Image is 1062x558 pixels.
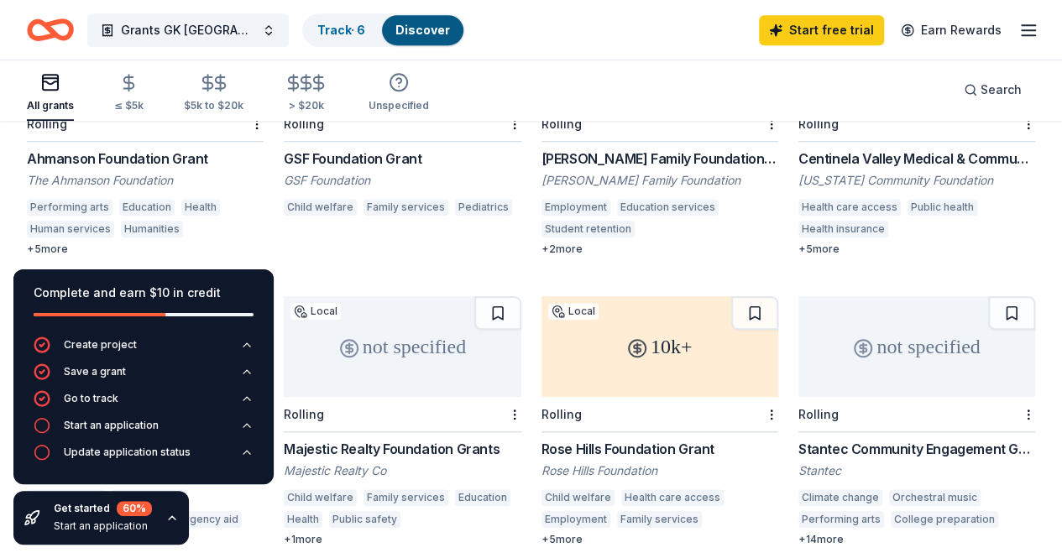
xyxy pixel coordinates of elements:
[284,296,521,546] a: not specifiedLocalRollingMajestic Realty Foundation GrantsMajestic Realty CoChild welfareFamily s...
[541,242,778,256] div: + 2 more
[950,73,1035,107] button: Search
[541,221,635,237] div: Student retention
[798,439,1035,459] div: Stantec Community Engagement Grant
[117,501,152,516] div: 60 %
[798,149,1035,169] div: Centinela Valley Medical & Community Funds - Integration, Collaboration, Advocacy Grants
[34,417,254,444] button: Start an application
[27,117,67,131] div: Rolling
[284,296,521,397] div: not specified
[541,439,778,459] div: Rose Hills Foundation Grant
[798,489,882,506] div: Climate change
[369,65,429,121] button: Unspecified
[548,303,599,320] div: Local
[284,99,328,112] div: > $20k
[798,407,839,421] div: Rolling
[617,511,702,528] div: Family services
[27,99,74,112] div: All grants
[290,303,341,320] div: Local
[891,15,1012,45] a: Earn Rewards
[364,199,448,216] div: Family services
[34,363,254,390] button: Save a grant
[27,221,114,237] div: Human services
[541,511,610,528] div: Employment
[798,6,1035,256] a: 50k – 500kLocalRollingCentinela Valley Medical & Community Funds - Integration, Collaboration, Ad...
[34,444,254,471] button: Update application status
[759,15,884,45] a: Start free trial
[27,65,74,121] button: All grants
[891,511,998,528] div: College preparation
[541,117,582,131] div: Rolling
[541,489,615,506] div: Child welfare
[27,172,264,189] div: The Ahmanson Foundation
[27,242,264,256] div: + 5 more
[54,519,152,533] div: Start an application
[54,501,152,516] div: Get started
[541,533,778,546] div: + 5 more
[798,462,1035,479] div: Stantec
[641,221,771,237] div: Middle school education
[908,199,977,216] div: Public health
[284,439,521,459] div: Majestic Realty Foundation Grants
[541,199,610,216] div: Employment
[541,407,582,421] div: Rolling
[395,23,450,37] a: Discover
[541,172,778,189] div: [PERSON_NAME] Family Foundation
[617,199,719,216] div: Education services
[541,462,778,479] div: Rose Hills Foundation
[798,172,1035,189] div: [US_STATE] Community Foundation
[114,99,144,112] div: ≤ $5k
[284,511,322,528] div: Health
[798,296,1035,546] a: not specifiedRollingStantec Community Engagement GrantStantecClimate changeOrchestral musicPerfor...
[64,392,118,405] div: Go to track
[798,511,884,528] div: Performing arts
[284,533,521,546] div: + 1 more
[184,66,243,121] button: $5k to $20k
[34,283,254,303] div: Complete and earn $10 in credit
[27,6,264,256] a: not specifiedLocalRollingAhmanson Foundation GrantThe Ahmanson FoundationPerforming artsEducation...
[798,242,1035,256] div: + 5 more
[284,117,324,131] div: Rolling
[541,149,778,169] div: [PERSON_NAME] Family Foundation Grant
[329,511,400,528] div: Public safety
[27,149,264,169] div: Ahmanson Foundation Grant
[121,20,255,40] span: Grants GK [GEOGRAPHIC_DATA]
[302,13,465,47] button: Track· 6Discover
[34,390,254,417] button: Go to track
[284,149,521,169] div: GSF Foundation Grant
[798,296,1035,397] div: not specified
[541,296,778,397] div: 10k+
[64,446,191,459] div: Update application status
[621,489,724,506] div: Health care access
[541,6,778,256] a: not specifiedRolling[PERSON_NAME] Family Foundation Grant[PERSON_NAME] Family FoundationEmploymen...
[114,66,144,121] button: ≤ $5k
[364,489,448,506] div: Family services
[284,462,521,479] div: Majestic Realty Co
[455,489,510,506] div: Education
[64,365,126,378] div: Save a grant
[798,199,901,216] div: Health care access
[798,221,888,237] div: Health insurance
[184,99,243,112] div: $5k to $20k
[798,117,839,131] div: Rolling
[119,199,175,216] div: Education
[27,10,74,50] a: Home
[317,23,365,37] a: Track· 6
[455,199,512,216] div: Pediatrics
[369,99,429,112] div: Unspecified
[889,489,981,506] div: Orchestral music
[121,221,183,237] div: Humanities
[284,489,357,506] div: Child welfare
[981,80,1022,100] span: Search
[64,419,159,432] div: Start an application
[284,407,324,421] div: Rolling
[27,199,112,216] div: Performing arts
[284,172,521,189] div: GSF Foundation
[87,13,289,47] button: Grants GK [GEOGRAPHIC_DATA]
[284,199,357,216] div: Child welfare
[181,199,220,216] div: Health
[541,296,778,546] a: 10k+LocalRollingRose Hills Foundation GrantRose Hills FoundationChild welfareHealth care accessEm...
[798,533,1035,546] div: + 14 more
[34,336,254,363] button: Create project
[64,338,137,352] div: Create project
[284,66,328,121] button: > $20k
